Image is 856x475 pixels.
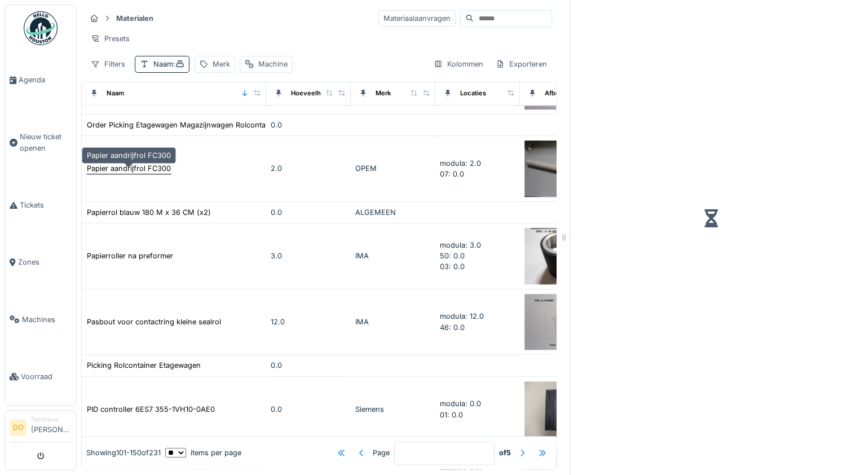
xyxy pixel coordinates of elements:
[86,30,135,47] div: Presets
[5,51,76,108] a: Agenda
[19,74,72,85] span: Agenda
[213,59,230,69] div: Merk
[355,163,431,174] div: OPEM
[112,13,158,24] strong: Materialen
[5,348,76,405] a: Voorraad
[87,207,211,218] div: Papierrol blauw 180 M x 36 CM (x2)
[18,257,72,267] span: Zones
[87,360,201,371] div: Picking Rolcontainer Etagewagen
[258,59,288,69] div: Machine
[86,448,161,459] div: Showing 101 - 150 of 231
[271,163,346,174] div: 2.0
[429,56,488,72] div: Kolommen
[376,89,391,98] div: Merk
[545,89,579,98] div: Afbeelding
[87,120,279,130] div: Order Picking Etagewagen Magazijnwagen Rolcontainer
[378,10,456,27] div: Materiaalaanvragen
[153,59,184,69] div: Naam
[524,228,599,284] img: Papierroller na preformer
[440,411,463,419] span: 01: 0.0
[271,250,346,261] div: 3.0
[107,89,124,98] div: Naam
[440,262,465,271] span: 03: 0.0
[440,399,481,408] span: modula: 0.0
[20,200,72,210] span: Tickets
[87,163,171,174] div: Papier aandrijfrol FC300
[373,448,390,459] div: Page
[524,294,599,350] img: Pasbout voor contactring kleine sealrol
[440,159,481,168] span: modula: 2.0
[355,207,431,218] div: ALGEMEEN
[31,415,72,424] div: Technicus
[271,207,346,218] div: 0.0
[491,56,552,72] div: Exporteren
[173,60,184,68] span: :
[165,448,241,459] div: items per page
[5,234,76,291] a: Zones
[21,371,72,382] span: Voorraad
[291,89,330,98] div: Hoeveelheid
[86,56,130,72] div: Filters
[5,177,76,234] a: Tickets
[271,360,346,371] div: 0.0
[87,404,215,415] div: PID controller 6ES7 355-1VH10-0AE0
[440,323,465,332] span: 46: 0.0
[22,314,72,325] span: Machines
[524,140,599,197] img: Papier aandrijfrol FC300
[10,415,72,442] a: DO Technicus[PERSON_NAME]
[87,250,173,261] div: Papierroller na preformer
[271,316,346,327] div: 12.0
[5,291,76,348] a: Machines
[271,404,346,415] div: 0.0
[440,241,481,249] span: modula: 3.0
[82,147,176,164] div: Papier aandrijfrol FC300
[440,252,465,260] span: 50: 0.0
[440,312,484,320] span: modula: 12.0
[24,11,58,45] img: Badge_color-CXgf-gQk.svg
[31,415,72,439] li: [PERSON_NAME]
[440,170,464,178] span: 07: 0.0
[87,316,221,327] div: Pasbout voor contactring kleine sealrol
[20,131,72,153] span: Nieuw ticket openen
[271,120,346,130] div: 0.0
[355,250,431,261] div: IMA
[355,404,431,415] div: Siemens
[10,419,27,436] li: DO
[5,108,76,177] a: Nieuw ticket openen
[499,448,511,459] strong: of 5
[355,316,431,327] div: IMA
[524,381,599,438] img: PID controller 6ES7 355-1VH10-0AE0
[460,89,486,98] div: Locaties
